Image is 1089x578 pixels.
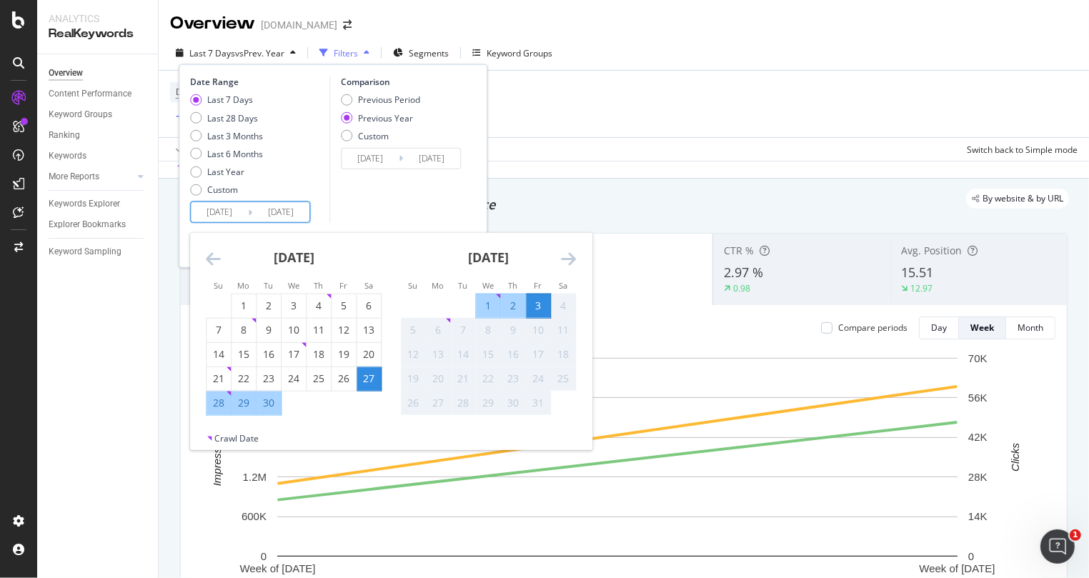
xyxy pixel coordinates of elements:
[207,347,231,362] div: 14
[561,250,576,268] div: Move forward to switch to the next month.
[970,322,994,334] div: Week
[357,342,382,367] td: Choose Saturday, September 20, 2025 as your check-out date. It’s available.
[357,372,381,386] div: 27
[288,280,299,291] small: We
[401,347,425,362] div: 12
[426,347,450,362] div: 13
[237,280,249,291] small: Mo
[207,94,253,106] div: Last 7 Days
[838,322,907,334] div: Compare periods
[332,372,356,386] div: 26
[339,280,347,291] small: Fr
[1009,442,1021,471] text: Clicks
[211,428,223,486] text: Impressions
[468,249,509,266] strong: [DATE]
[207,184,238,196] div: Custom
[476,318,501,342] td: Not available. Wednesday, October 8, 2025
[551,294,576,318] td: Not available. Saturday, October 4, 2025
[257,342,282,367] td: Choose Tuesday, September 16, 2025 as your check-out date. It’s available.
[401,396,425,410] div: 26
[501,294,526,318] td: Selected. Thursday, October 2, 2025
[357,367,382,391] td: Selected as start date. Saturday, September 27, 2025
[49,26,146,42] div: RealKeywords
[911,282,933,294] div: 12.97
[49,244,148,259] a: Keyword Sampling
[451,347,475,362] div: 14
[207,111,258,124] div: Last 28 Days
[476,347,500,362] div: 15
[190,76,326,88] div: Date Range
[966,189,1069,209] div: legacy label
[232,391,257,415] td: Selected. Monday, September 29, 2025
[261,550,267,562] text: 0
[257,347,281,362] div: 16
[332,342,357,367] td: Choose Friday, September 19, 2025 as your check-out date. It’s available.
[49,244,121,259] div: Keyword Sampling
[170,138,212,161] button: Apply
[207,129,263,141] div: Last 3 Months
[968,510,988,522] text: 14K
[341,76,465,88] div: Comparison
[403,149,460,169] input: End Date
[426,342,451,367] td: Not available. Monday, October 13, 2025
[451,391,476,415] td: Not available. Tuesday, October 28, 2025
[919,562,995,574] text: Week of [DATE]
[501,347,525,362] div: 16
[232,372,256,386] div: 22
[307,342,332,367] td: Choose Thursday, September 18, 2025 as your check-out date. It’s available.
[232,342,257,367] td: Choose Monday, September 15, 2025 as your check-out date. It’s available.
[451,367,476,391] td: Not available. Tuesday, October 21, 2025
[401,367,426,391] td: Not available. Sunday, October 19, 2025
[207,318,232,342] td: Choose Sunday, September 7, 2025 as your check-out date. It’s available.
[190,129,263,141] div: Last 3 Months
[207,372,231,386] div: 21
[426,318,451,342] td: Not available. Monday, October 6, 2025
[458,280,467,291] small: Tu
[401,372,425,386] div: 19
[408,280,417,291] small: Su
[257,372,281,386] div: 23
[501,318,526,342] td: Not available. Thursday, October 9, 2025
[401,318,426,342] td: Not available. Sunday, October 5, 2025
[49,149,86,164] div: Keywords
[190,94,263,106] div: Last 7 Days
[401,342,426,367] td: Not available. Sunday, October 12, 2025
[476,367,501,391] td: Not available. Wednesday, October 22, 2025
[487,47,552,59] div: Keyword Groups
[176,86,203,98] span: Device
[190,148,263,160] div: Last 6 Months
[332,323,356,337] div: 12
[332,294,357,318] td: Choose Friday, September 5, 2025 as your check-out date. It’s available.
[341,94,420,106] div: Previous Period
[307,299,331,313] div: 4
[968,392,988,404] text: 56K
[961,138,1078,161] button: Switch back to Simple mode
[501,342,526,367] td: Not available. Thursday, October 16, 2025
[282,372,306,386] div: 24
[282,294,307,318] td: Choose Wednesday, September 3, 2025 as your check-out date. It’s available.
[526,299,550,313] div: 3
[214,280,223,291] small: Su
[190,166,263,178] div: Last Year
[342,149,399,169] input: Start Date
[1040,529,1075,564] iframe: Intercom live chat
[282,323,306,337] div: 10
[257,299,281,313] div: 2
[724,244,754,257] span: CTR %
[357,347,381,362] div: 20
[49,149,148,164] a: Keywords
[526,318,551,342] td: Not available. Friday, October 10, 2025
[551,342,576,367] td: Not available. Saturday, October 18, 2025
[967,144,1078,156] div: Switch back to Simple mode
[426,391,451,415] td: Not available. Monday, October 27, 2025
[526,391,551,415] td: Not available. Friday, October 31, 2025
[307,294,332,318] td: Choose Thursday, September 4, 2025 as your check-out date. It’s available.
[170,11,255,36] div: Overview
[551,318,576,342] td: Not available. Saturday, October 11, 2025
[534,280,542,291] small: Fr
[49,196,120,211] div: Keywords Explorer
[49,86,131,101] div: Content Performance
[207,166,244,178] div: Last Year
[476,294,501,318] td: Selected. Wednesday, October 1, 2025
[357,294,382,318] td: Choose Saturday, September 6, 2025 as your check-out date. It’s available.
